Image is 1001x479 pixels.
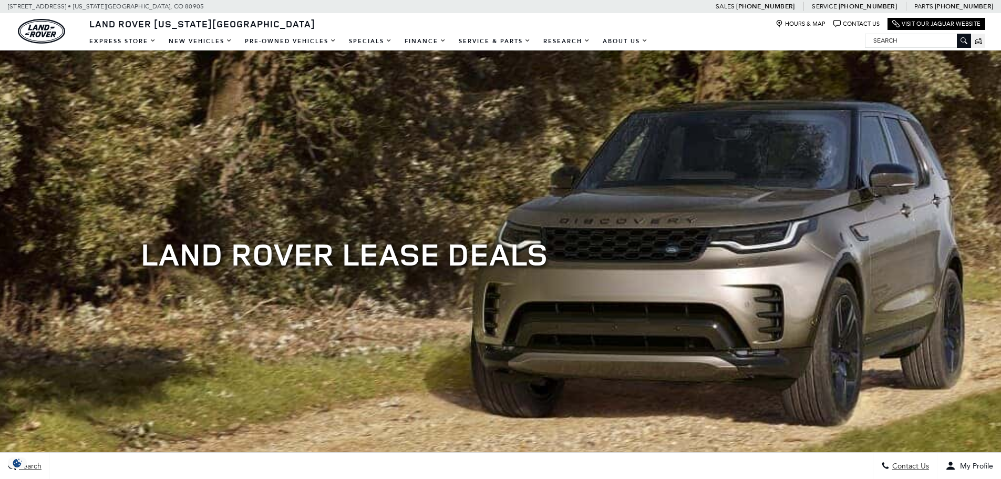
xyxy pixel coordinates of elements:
[83,32,654,50] nav: Main Navigation
[18,19,65,44] a: land-rover
[162,32,239,50] a: New Vehicles
[937,453,1001,479] button: Open user profile menu
[776,20,825,28] a: Hours & Map
[537,32,596,50] a: Research
[452,32,537,50] a: Service & Parts
[890,462,929,471] span: Contact Us
[736,2,794,11] a: [PHONE_NUMBER]
[141,232,548,275] span: Land Rover Lease Deals
[89,17,315,30] span: Land Rover [US_STATE][GEOGRAPHIC_DATA]
[239,32,343,50] a: Pre-Owned Vehicles
[8,3,204,10] a: [STREET_ADDRESS] • [US_STATE][GEOGRAPHIC_DATA], CO 80905
[839,2,897,11] a: [PHONE_NUMBER]
[833,20,880,28] a: Contact Us
[914,3,933,10] span: Parts
[935,2,993,11] a: [PHONE_NUMBER]
[812,3,837,10] span: Service
[865,34,971,47] input: Search
[343,32,398,50] a: Specials
[596,32,654,50] a: About Us
[83,32,162,50] a: EXPRESS STORE
[18,19,65,44] img: Land Rover
[892,20,981,28] a: Visit Our Jaguar Website
[398,32,452,50] a: Finance
[956,462,993,471] span: My Profile
[83,17,322,30] a: Land Rover [US_STATE][GEOGRAPHIC_DATA]
[5,457,29,468] img: Opt-Out Icon
[5,457,29,468] section: Click to Open Cookie Consent Modal
[716,3,735,10] span: Sales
